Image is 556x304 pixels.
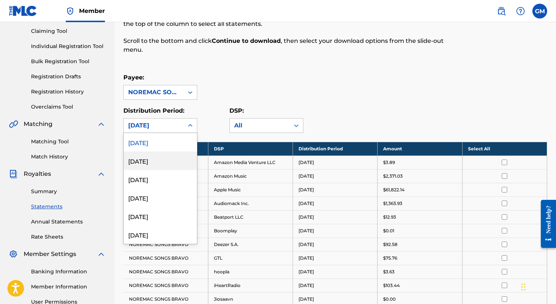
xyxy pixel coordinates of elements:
[513,4,528,18] div: Help
[293,251,378,265] td: [DATE]
[497,7,506,16] img: search
[378,142,462,156] th: Amount
[383,159,395,166] p: $3.89
[31,88,106,96] a: Registration History
[535,192,556,256] iframe: Resource Center
[123,107,184,114] label: Distribution Period:
[383,255,397,262] p: $75.76
[9,120,18,129] img: Matching
[208,265,293,279] td: hoopla
[208,183,293,197] td: Apple Music
[519,269,556,304] iframe: Chat Widget
[521,276,526,298] div: Drag
[31,283,106,291] a: Member Information
[208,279,293,292] td: iHeartRadio
[293,279,378,292] td: [DATE]
[293,224,378,238] td: [DATE]
[208,251,293,265] td: GTL
[293,238,378,251] td: [DATE]
[9,6,37,16] img: MLC Logo
[31,138,106,146] a: Matching Tool
[494,4,509,18] a: Public Search
[24,170,51,178] span: Royalties
[9,170,18,178] img: Royalties
[383,282,400,289] p: $103.44
[123,74,144,81] label: Payee:
[516,7,525,16] img: help
[24,250,76,259] span: Member Settings
[124,207,197,225] div: [DATE]
[31,27,106,35] a: Claiming Tool
[124,133,197,151] div: [DATE]
[234,121,285,130] div: All
[31,268,106,276] a: Banking Information
[383,200,402,207] p: $1,363.93
[383,214,396,221] p: $12.93
[124,225,197,244] div: [DATE]
[208,210,293,224] td: Beatport LLC
[31,103,106,111] a: Overclaims Tool
[293,265,378,279] td: [DATE]
[123,37,450,54] p: Scroll to the bottom and click , then select your download options from the slide-out menu.
[31,233,106,241] a: Rate Sheets
[208,156,293,169] td: Amazon Media Venture LLC
[124,188,197,207] div: [DATE]
[293,156,378,169] td: [DATE]
[31,188,106,195] a: Summary
[532,4,547,18] div: User Menu
[97,250,106,259] img: expand
[9,250,18,259] img: Member Settings
[31,42,106,50] a: Individual Registration Tool
[123,251,208,265] td: NOREMAC SONGS BRAVO
[383,269,395,275] p: $3.63
[383,241,398,248] p: $92.58
[293,169,378,183] td: [DATE]
[31,203,106,211] a: Statements
[31,73,106,81] a: Registration Drafts
[79,7,105,15] span: Member
[293,183,378,197] td: [DATE]
[31,58,106,65] a: Bulk Registration Tool
[293,197,378,210] td: [DATE]
[229,107,244,114] label: DSP:
[31,218,106,226] a: Annual Statements
[208,238,293,251] td: Deezer S.A.
[97,170,106,178] img: expand
[293,210,378,224] td: [DATE]
[383,228,394,234] p: $0.01
[66,7,75,16] img: Top Rightsholder
[128,121,179,130] div: [DATE]
[462,142,547,156] th: Select All
[208,169,293,183] td: Amazon Music
[124,151,197,170] div: [DATE]
[383,296,396,303] p: $0.00
[97,120,106,129] img: expand
[123,279,208,292] td: NOREMAC SONGS BRAVO
[123,265,208,279] td: NOREMAC SONGS BRAVO
[123,238,208,251] td: NOREMAC SONGS BRAVO
[208,224,293,238] td: Boomplay
[124,170,197,188] div: [DATE]
[31,153,106,161] a: Match History
[383,173,403,180] p: $2,371.03
[24,120,52,129] span: Matching
[383,187,405,193] p: $61,822.14
[212,37,281,44] strong: Continue to download
[208,197,293,210] td: Audiomack Inc.
[293,142,378,156] th: Distribution Period
[128,88,179,97] div: NOREMAC SONGS BRAVO
[208,142,293,156] th: DSP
